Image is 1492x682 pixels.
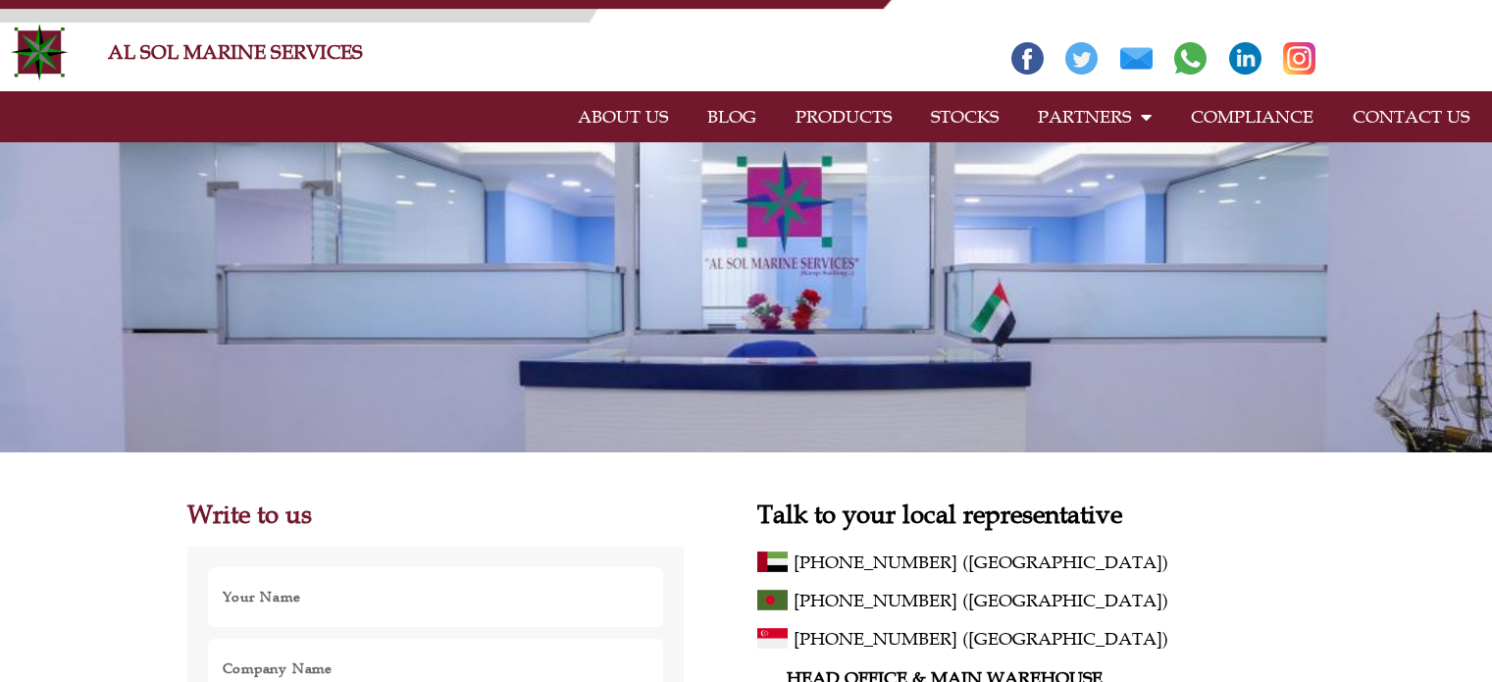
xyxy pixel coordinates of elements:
[688,94,776,139] a: BLOG
[911,94,1018,139] a: STOCKS
[1018,94,1171,139] a: PARTNERS
[108,40,363,64] a: AL SOL MARINE SERVICES
[187,501,685,527] h2: Write to us
[794,623,1168,655] span: [PHONE_NUMBER] ([GEOGRAPHIC_DATA])
[776,94,911,139] a: PRODUCTS
[558,94,688,139] a: ABOUT US
[1171,94,1333,139] a: COMPLIANCE
[794,585,1305,616] a: [PHONE_NUMBER] ([GEOGRAPHIC_DATA])
[10,23,69,81] img: Alsolmarine-logo
[794,547,1305,578] a: [PHONE_NUMBER] ([GEOGRAPHIC_DATA])
[757,501,1305,527] h2: Talk to your local representative
[794,547,1168,578] span: [PHONE_NUMBER] ([GEOGRAPHIC_DATA])
[794,585,1168,616] span: [PHONE_NUMBER] ([GEOGRAPHIC_DATA])
[1333,94,1489,139] a: CONTACT US
[207,566,665,628] input: Your Name
[794,623,1305,655] a: [PHONE_NUMBER] ([GEOGRAPHIC_DATA])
